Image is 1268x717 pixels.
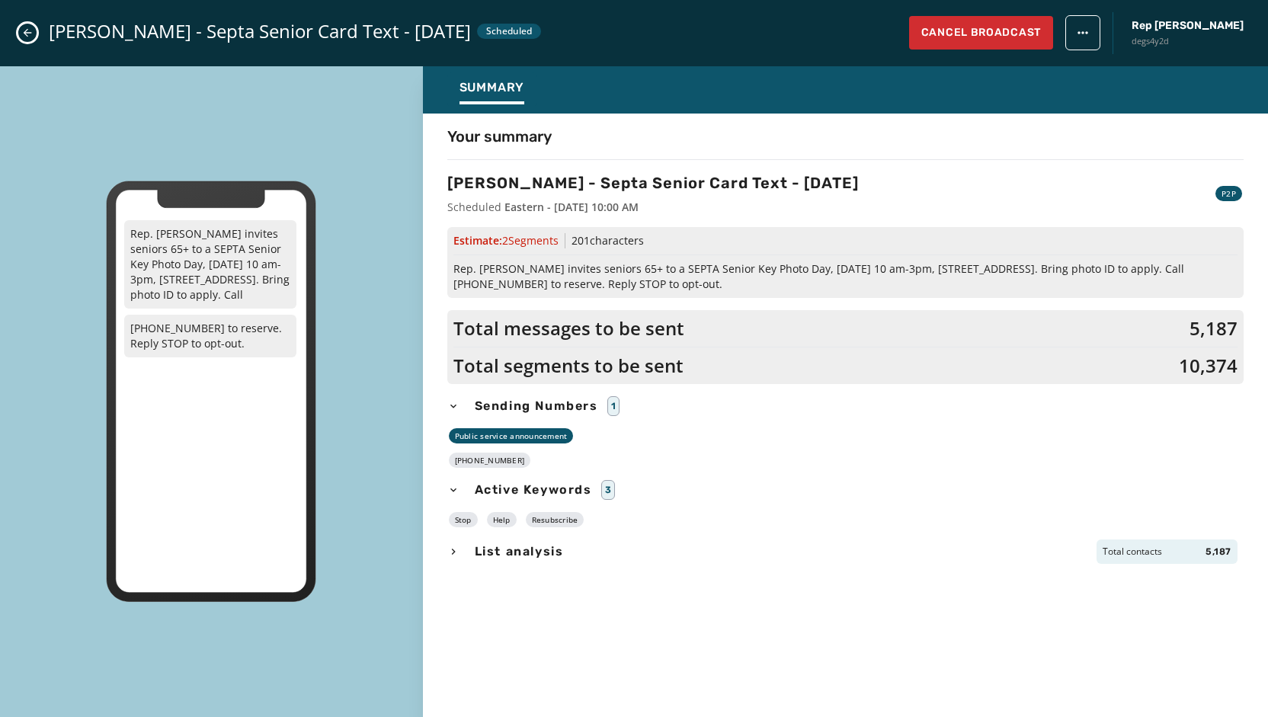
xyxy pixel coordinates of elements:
span: Estimate: [453,233,559,248]
span: 5,187 [1206,546,1231,558]
span: Rep. [PERSON_NAME] invites seniors 65+ to a SEPTA Senior Key Photo Day, [DATE] 10 am-3pm, [STREET... [453,261,1238,292]
span: Active Keywords [472,481,595,499]
div: Stop [449,512,478,527]
div: Resubscribe [526,512,584,527]
div: Help [487,512,517,527]
button: Cancel Broadcast [909,16,1053,50]
span: Scheduled [486,25,532,37]
p: [PHONE_NUMBER] to reserve. Reply STOP to opt-out. [124,315,296,357]
button: Active Keywords3 [447,480,1244,500]
div: Public service announcement [449,428,574,443]
span: Cancel Broadcast [921,25,1041,40]
span: Sending Numbers [472,397,601,415]
span: Scheduled [447,200,501,215]
div: P2P [1215,186,1242,201]
span: Summary [459,80,525,95]
div: [PHONE_NUMBER] [449,453,531,468]
button: Sending Numbers1 [447,396,1244,416]
span: Rep [PERSON_NAME] [1132,18,1244,34]
span: 2 Segment s [502,233,559,248]
span: 201 characters [572,233,644,248]
p: Rep. [PERSON_NAME] invites seniors 65+ to a SEPTA Senior Key Photo Day, [DATE] 10 am-3pm, [STREET... [124,220,296,309]
span: Total segments to be sent [453,354,684,378]
div: Eastern - [DATE] 10:00 AM [504,200,639,215]
span: degs4y2d [1132,35,1244,48]
span: [PERSON_NAME] - Septa Senior Card Text - [DATE] [49,19,471,43]
button: List analysisTotal contacts5,187 [447,539,1244,564]
button: Summary [447,72,537,107]
span: List analysis [472,543,567,561]
h3: [PERSON_NAME] - Septa Senior Card Text - [DATE] [447,172,859,194]
span: 10,374 [1179,354,1238,378]
span: Total messages to be sent [453,316,684,341]
div: 1 [607,396,620,416]
button: broadcast action menu [1065,15,1100,50]
span: 5,187 [1190,316,1238,341]
div: 3 [601,480,616,500]
h4: Your summary [447,126,552,147]
span: Total contacts [1103,546,1162,558]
